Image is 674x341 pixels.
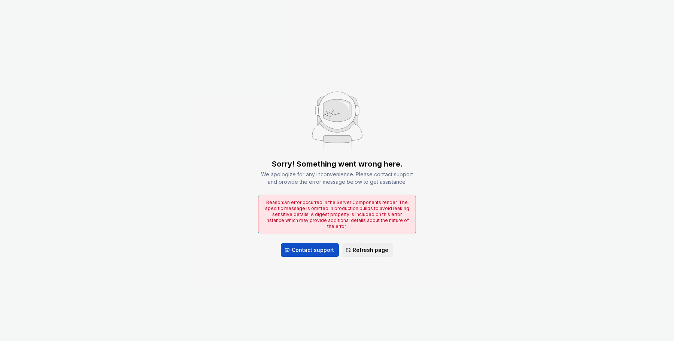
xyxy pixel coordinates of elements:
[292,246,334,254] span: Contact support
[353,246,388,254] span: Refresh page
[258,171,416,186] div: We apologize for any inconvenience. Please contact support and provide the error message below to...
[265,200,409,229] span: Reason: An error occurred in the Server Components render. The specific message is omitted in pro...
[342,243,393,257] button: Refresh page
[281,243,339,257] button: Contact support
[272,159,403,169] div: Sorry! Something went wrong here.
